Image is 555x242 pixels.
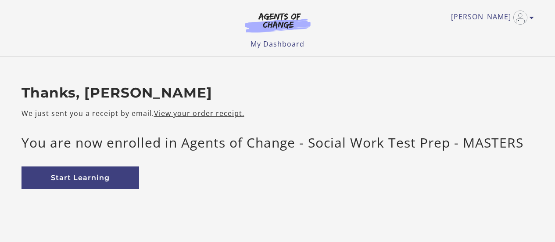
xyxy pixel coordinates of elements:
[236,12,320,33] img: Agents of Change Logo
[154,108,244,118] a: View your order receipt.
[21,166,139,189] a: Start Learning
[21,108,534,119] p: We just sent you a receipt by email.
[251,39,304,49] a: My Dashboard
[21,133,534,152] p: You are now enrolled in Agents of Change - Social Work Test Prep - MASTERS
[21,85,534,101] h2: Thanks, [PERSON_NAME]
[451,11,530,25] a: Toggle menu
